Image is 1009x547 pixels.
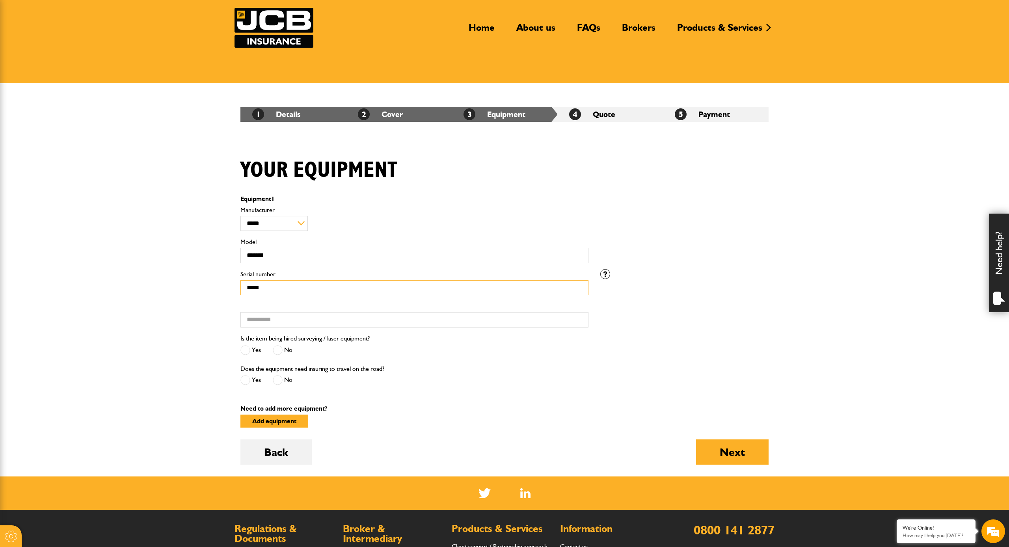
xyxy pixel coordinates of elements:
[240,345,261,355] label: Yes
[343,524,443,544] h2: Broker & Intermediary
[240,157,397,184] h1: Your equipment
[41,44,132,54] div: Chat with us now
[560,524,661,534] h2: Information
[478,488,491,498] img: Twitter
[464,108,475,120] span: 3
[13,44,33,55] img: d_20077148190_company_1631870298795_20077148190
[675,108,687,120] span: 5
[235,8,313,48] a: JCB Insurance Services
[240,375,261,385] label: Yes
[129,4,148,23] div: Minimize live chat window
[252,110,300,119] a: 1Details
[273,375,292,385] label: No
[240,406,769,412] p: Need to add more equipment?
[358,110,403,119] a: 2Cover
[557,107,663,122] li: Quote
[240,207,588,213] label: Manufacturer
[271,195,275,203] span: 1
[235,8,313,48] img: JCB Insurance Services logo
[10,73,144,90] input: Enter your last name
[696,439,769,465] button: Next
[240,335,370,342] label: Is the item being hired surveying / laser equipment?
[903,525,970,531] div: We're Online!
[235,524,335,544] h2: Regulations & Documents
[569,108,581,120] span: 4
[240,196,588,202] p: Equipment
[571,22,606,40] a: FAQs
[240,366,384,372] label: Does the equipment need insuring to travel on the road?
[510,22,561,40] a: About us
[452,107,557,122] li: Equipment
[671,22,768,40] a: Products & Services
[663,107,769,122] li: Payment
[989,214,1009,312] div: Need help?
[520,488,531,498] a: LinkedIn
[10,143,144,236] textarea: Type your message and hit 'Enter'
[240,239,588,245] label: Model
[240,415,308,428] button: Add equipment
[107,243,143,253] em: Start Chat
[616,22,661,40] a: Brokers
[358,108,370,120] span: 2
[520,488,531,498] img: Linked In
[240,271,588,277] label: Serial number
[694,522,774,538] a: 0800 141 2877
[273,345,292,355] label: No
[10,119,144,137] input: Enter your phone number
[240,439,312,465] button: Back
[10,96,144,113] input: Enter your email address
[452,524,552,534] h2: Products & Services
[903,532,970,538] p: How may I help you today?
[252,108,264,120] span: 1
[463,22,501,40] a: Home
